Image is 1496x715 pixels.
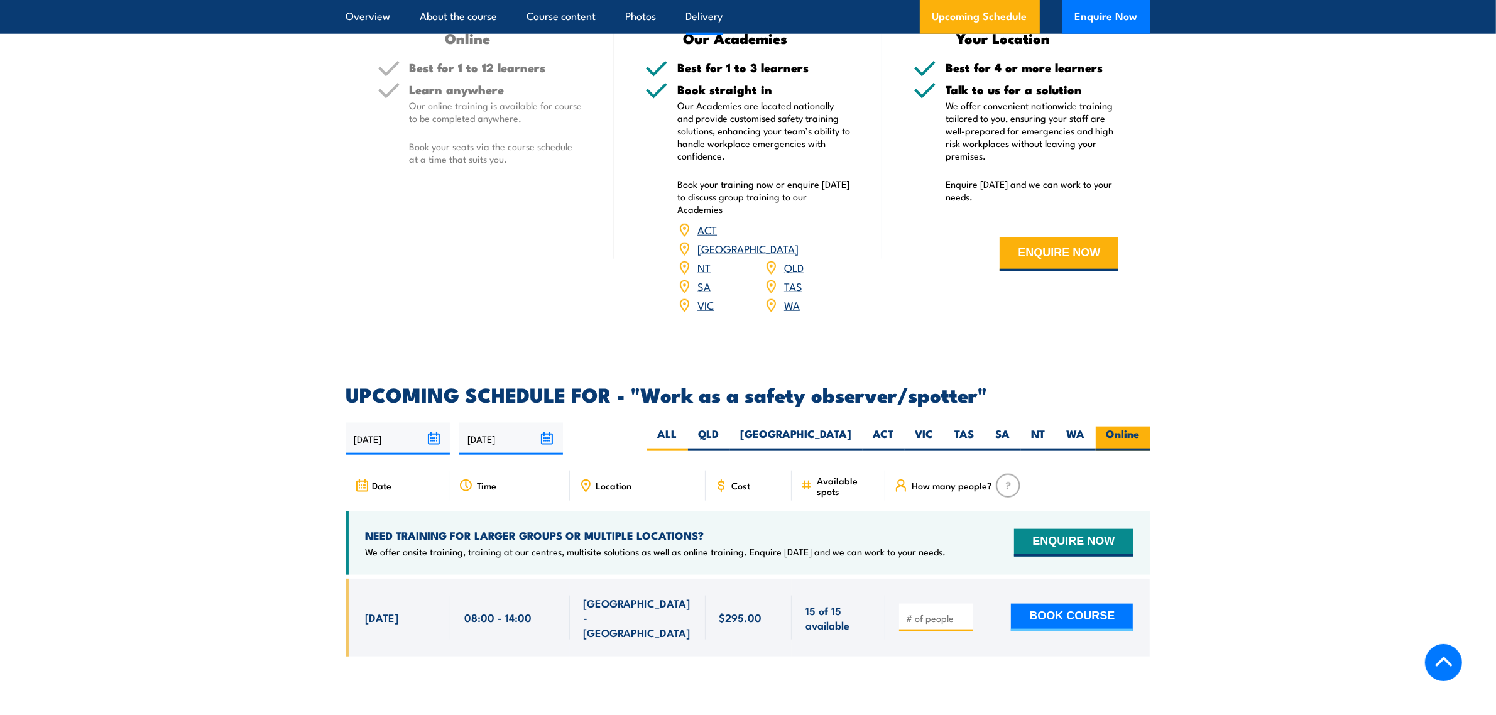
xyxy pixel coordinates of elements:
label: QLD [688,427,730,451]
label: Online [1096,427,1150,451]
label: NT [1021,427,1056,451]
p: We offer convenient nationwide training tailored to you, ensuring your staff are well-prepared fo... [946,99,1119,162]
span: Cost [732,480,751,491]
h5: Book straight in [677,84,851,96]
a: QLD [784,259,804,275]
label: ACT [863,427,905,451]
input: To date [459,423,563,455]
button: BOOK COURSE [1011,604,1133,631]
label: WA [1056,427,1096,451]
a: WA [784,297,800,312]
h5: Talk to us for a solution [946,84,1119,96]
h5: Best for 1 to 3 learners [677,62,851,74]
span: How many people? [912,480,992,491]
p: Our Academies are located nationally and provide customised safety training solutions, enhancing ... [677,99,851,162]
h5: Best for 1 to 12 learners [410,62,583,74]
h5: Best for 4 or more learners [946,62,1119,74]
p: Book your seats via the course schedule at a time that suits you. [410,140,583,165]
p: We offer onsite training, training at our centres, multisite solutions as well as online training... [366,545,946,558]
input: From date [346,423,450,455]
h4: NEED TRAINING FOR LARGER GROUPS OR MULTIPLE LOCATIONS? [366,528,946,542]
span: Available spots [817,475,876,496]
h3: Online [378,31,558,45]
a: TAS [784,278,802,293]
a: VIC [697,297,714,312]
span: $295.00 [719,610,762,625]
label: VIC [905,427,944,451]
label: [GEOGRAPHIC_DATA] [730,427,863,451]
button: ENQUIRE NOW [1014,529,1133,557]
h2: UPCOMING SCHEDULE FOR - "Work as a safety observer/spotter" [346,385,1150,403]
h5: Learn anywhere [410,84,583,96]
label: TAS [944,427,985,451]
label: ALL [647,427,688,451]
button: ENQUIRE NOW [1000,237,1118,271]
h3: Our Academies [645,31,826,45]
h3: Your Location [914,31,1094,45]
a: SA [697,278,711,293]
p: Book your training now or enquire [DATE] to discuss group training to our Academies [677,178,851,216]
span: Time [477,480,496,491]
a: ACT [697,222,717,237]
p: Enquire [DATE] and we can work to your needs. [946,178,1119,203]
span: [GEOGRAPHIC_DATA] - [GEOGRAPHIC_DATA] [584,596,692,640]
span: Location [596,480,632,491]
span: [DATE] [366,610,399,625]
p: Our online training is available for course to be completed anywhere. [410,99,583,124]
label: SA [985,427,1021,451]
a: [GEOGRAPHIC_DATA] [697,241,799,256]
span: Date [373,480,392,491]
a: NT [697,259,711,275]
span: 08:00 - 14:00 [464,610,532,625]
span: 15 of 15 available [805,603,871,633]
input: # of people [906,612,969,625]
